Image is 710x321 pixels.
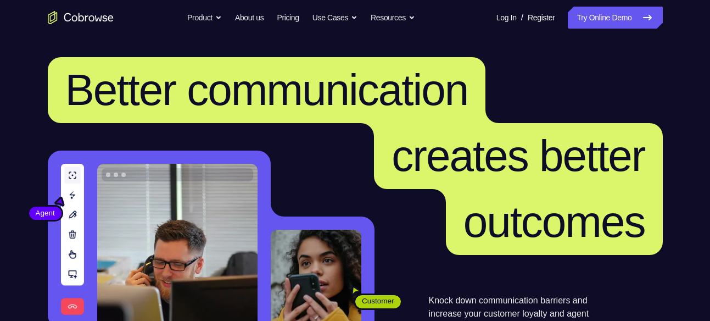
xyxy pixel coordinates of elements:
[235,7,264,29] a: About us
[65,65,468,114] span: Better communication
[392,131,645,180] span: creates better
[463,197,645,246] span: outcomes
[496,7,517,29] a: Log In
[277,7,299,29] a: Pricing
[568,7,662,29] a: Try Online Demo
[521,11,523,24] span: /
[187,7,222,29] button: Product
[371,7,415,29] button: Resources
[48,11,114,24] a: Go to the home page
[312,7,357,29] button: Use Cases
[528,7,555,29] a: Register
